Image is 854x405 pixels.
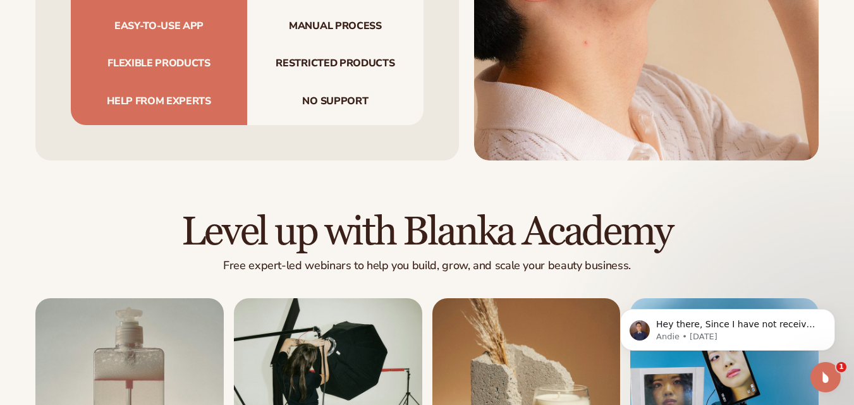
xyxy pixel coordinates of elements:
span: Easy-to-use app [71,8,247,45]
span: No support [247,83,424,125]
span: Restricted products [247,45,424,82]
span: Help from experts [71,83,247,125]
span: Flexible products [71,45,247,82]
span: Manual process [247,8,424,45]
span: 1 [836,362,846,372]
iframe: Intercom live chat [810,362,841,392]
p: Free expert-led webinars to help you build, grow, and scale your beauty business. [35,258,819,273]
h2: Level up with Blanka Academy [35,211,819,253]
iframe: Intercom notifications message [601,282,854,371]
